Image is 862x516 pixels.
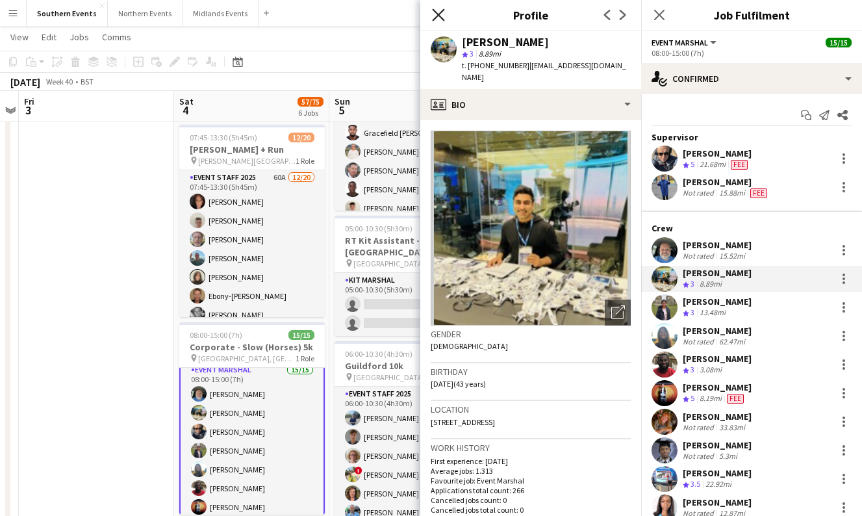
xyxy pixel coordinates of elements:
[652,38,718,47] button: Event Marshal
[716,422,748,432] div: 33.83mi
[431,456,631,466] p: First experience: [DATE]
[697,393,724,404] div: 8.19mi
[697,159,728,170] div: 21.68mi
[198,156,296,166] span: [PERSON_NAME][GEOGRAPHIC_DATA], [GEOGRAPHIC_DATA], [GEOGRAPHIC_DATA]
[183,1,259,26] button: Midlands Events
[431,131,631,326] img: Crew avatar or photo
[683,497,752,508] div: [PERSON_NAME]
[353,259,425,268] span: [GEOGRAPHIC_DATA]
[43,77,75,86] span: Week 40
[431,328,631,340] h3: Gender
[345,224,412,233] span: 05:00-10:30 (5h30m)
[683,411,752,422] div: [PERSON_NAME]
[691,479,700,489] span: 3.5
[683,325,752,337] div: [PERSON_NAME]
[431,505,631,515] p: Cancelled jobs total count: 0
[697,365,724,376] div: 3.08mi
[198,354,296,363] span: [GEOGRAPHIC_DATA], [GEOGRAPHIC_DATA]
[177,103,194,118] span: 4
[716,188,748,198] div: 15.88mi
[462,36,549,48] div: [PERSON_NAME]
[296,156,314,166] span: 1 Role
[724,393,746,404] div: Crew has different fees then in role
[683,467,752,479] div: [PERSON_NAME]
[683,239,752,251] div: [PERSON_NAME]
[5,29,34,45] a: View
[179,144,325,155] h3: [PERSON_NAME] + Run
[683,337,716,346] div: Not rated
[826,38,852,47] span: 15/15
[462,60,626,82] span: | [EMAIL_ADDRESS][DOMAIN_NAME]
[691,307,694,317] span: 3
[605,300,631,326] div: Open photos pop-in
[691,393,694,403] span: 5
[716,337,748,346] div: 62.47mi
[296,354,314,363] span: 1 Role
[42,31,57,43] span: Edit
[335,216,480,336] app-job-card: 05:00-10:30 (5h30m)0/2RT Kit Assistant - [GEOGRAPHIC_DATA] 10k [GEOGRAPHIC_DATA]1 RoleKit Marshal...
[179,96,194,107] span: Sat
[431,442,631,454] h3: Work history
[697,307,728,318] div: 13.48mi
[22,103,34,118] span: 3
[683,451,716,461] div: Not rated
[683,422,716,432] div: Not rated
[288,330,314,340] span: 15/15
[298,97,323,107] span: 57/75
[298,108,323,118] div: 6 Jobs
[10,75,40,88] div: [DATE]
[683,296,752,307] div: [PERSON_NAME]
[462,60,529,70] span: t. [PHONE_NUMBER]
[470,49,474,58] span: 3
[102,31,131,43] span: Comms
[288,133,314,142] span: 12/20
[683,381,752,393] div: [PERSON_NAME]
[179,322,325,515] app-job-card: 08:00-15:00 (7h)15/15Corporate - Slow (Horses) 5k [GEOGRAPHIC_DATA], [GEOGRAPHIC_DATA]1 RoleEvent...
[716,451,740,461] div: 5.3mi
[652,38,708,47] span: Event Marshal
[683,439,752,451] div: [PERSON_NAME]
[683,267,752,279] div: [PERSON_NAME]
[431,379,486,389] span: [DATE] (43 years)
[683,188,716,198] div: Not rated
[652,48,852,58] div: 08:00-15:00 (7h)
[10,31,29,43] span: View
[476,49,503,58] span: 8.89mi
[641,6,862,23] h3: Job Fulfilment
[431,495,631,505] p: Cancelled jobs count: 0
[335,273,480,336] app-card-role: Kit Marshal18A0/205:00-10:30 (5h30m)
[697,279,724,290] div: 8.89mi
[716,251,748,261] div: 15.52mi
[420,6,641,23] h3: Profile
[24,96,34,107] span: Fri
[641,222,862,234] div: Crew
[691,279,694,289] span: 3
[353,372,425,382] span: [GEOGRAPHIC_DATA]
[691,365,694,374] span: 3
[431,366,631,378] h3: Birthday
[190,133,257,142] span: 07:45-13:30 (5h45m)
[36,29,62,45] a: Edit
[81,77,94,86] div: BST
[750,188,767,198] span: Fee
[683,353,752,365] div: [PERSON_NAME]
[691,159,694,169] span: 5
[731,160,748,170] span: Fee
[27,1,108,26] button: Southern Events
[64,29,94,45] a: Jobs
[355,467,362,474] span: !
[683,176,770,188] div: [PERSON_NAME]
[97,29,136,45] a: Comms
[335,360,480,372] h3: Guildford 10k
[420,89,641,120] div: Bio
[335,96,350,107] span: Sun
[179,125,325,317] app-job-card: 07:45-13:30 (5h45m)12/20[PERSON_NAME] + Run [PERSON_NAME][GEOGRAPHIC_DATA], [GEOGRAPHIC_DATA], [G...
[179,341,325,353] h3: Corporate - Slow (Horses) 5k
[641,63,862,94] div: Confirmed
[190,330,242,340] span: 08:00-15:00 (7h)
[431,341,508,351] span: [DEMOGRAPHIC_DATA]
[108,1,183,26] button: Northern Events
